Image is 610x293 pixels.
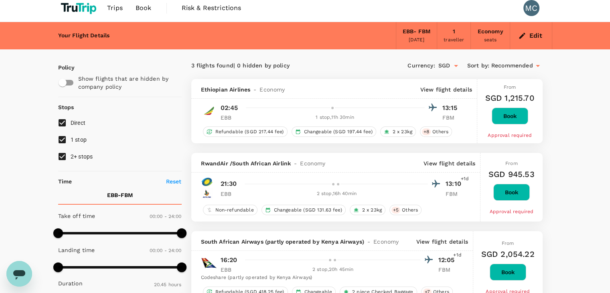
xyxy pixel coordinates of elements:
p: Time [58,177,72,185]
span: +1d [461,175,469,183]
span: Book [136,3,152,13]
div: 1 stop , 11h 30min [245,114,425,122]
span: South African Airways (partly operated by Kenya Airways) [201,238,364,246]
span: 2 x 23kg [359,207,385,214]
span: 2+ stops [71,153,93,160]
h6: SGD 2,054.22 [481,248,535,260]
span: 1 stop [71,136,87,143]
div: 1 [453,27,455,36]
p: 16:20 [221,255,237,265]
img: SA [201,255,217,271]
p: EBB [221,266,241,274]
span: From [505,161,518,166]
button: Edit [517,29,545,42]
h6: SGD 945.53 [488,168,535,181]
span: Ethiopian Airlines [201,85,251,94]
span: 20.45 hours [154,282,182,287]
p: Landing time [58,246,95,254]
p: View flight details [416,238,468,246]
span: - [250,85,259,94]
span: Economy [300,159,325,167]
p: FBM [446,190,466,198]
span: Direct [71,120,86,126]
h6: SGD 1,215.70 [485,92,535,104]
span: Trips [107,3,123,13]
div: 3 flights found | 0 hidden by policy [191,61,367,70]
span: Sort by : [467,61,489,70]
img: WB [201,176,213,188]
button: Open [450,60,462,71]
p: EBB [221,190,241,198]
span: Approval required [489,209,533,214]
div: [DATE] [409,36,425,44]
div: Changeable (SGD 131.63 fee) [261,205,346,215]
p: Reset [166,177,182,185]
div: Refundable (SGD 217.44 fee) [203,126,288,137]
span: - [291,159,300,167]
span: From [504,84,516,90]
p: Take off time [58,212,95,220]
p: Show flights that are hidden by company policy [78,75,176,91]
span: 00:00 - 24:00 [150,214,182,219]
div: Non-refundable [203,205,257,215]
span: Approval required [488,132,532,138]
div: +5Others [389,205,422,215]
span: 00:00 - 24:00 [150,248,182,253]
div: 2 stop , 20h 45min [245,266,421,274]
div: Economy [477,27,503,36]
p: View flight details [420,85,472,94]
span: Changeable (SGD 197.44 fee) [301,128,376,135]
div: Codeshare (partly operated by Kenya Airways) [201,274,458,282]
p: 02:45 [221,103,238,113]
p: 13:15 [442,103,462,113]
span: Refundable (SGD 217.44 fee) [212,128,287,135]
div: Your Flight Details [58,31,110,40]
span: Others [429,128,452,135]
img: ET [201,103,217,119]
p: EBB - FBM [107,191,133,199]
strong: Stops [58,104,74,110]
div: EBB - FBM [403,27,430,36]
div: 2 stop , 16h 40min [245,190,428,198]
span: 2 x 23kg [389,128,415,135]
p: 13:10 [446,179,466,189]
p: FBM [438,266,458,274]
span: Others [399,207,421,214]
div: Changeable (SGD 197.44 fee) [292,126,376,137]
button: Book [493,184,530,201]
p: EBB [221,114,241,122]
span: Non-refundable [212,207,257,214]
p: Duration [58,279,83,287]
span: Changeable (SGD 131.63 fee) [271,207,345,214]
button: Book [490,264,526,281]
iframe: Botón para iniciar la ventana de mensajería [6,261,32,287]
span: Risk & Restrictions [182,3,241,13]
span: - [364,238,373,246]
span: Economy [373,238,399,246]
span: Economy [259,85,285,94]
span: Recommended [491,61,533,70]
span: Currency : [407,61,435,70]
span: + 5 [391,207,400,214]
p: 12:05 [438,255,458,265]
div: 2 x 23kg [380,126,416,137]
p: 21:30 [221,179,237,189]
img: 4Z [201,188,213,200]
span: + 8 [422,128,431,135]
div: +8Others [420,126,452,137]
span: From [502,240,514,246]
div: traveller [444,36,464,44]
p: FBM [442,114,462,122]
div: 2 x 23kg [350,205,385,215]
div: seats [484,36,497,44]
p: View flight details [424,159,475,167]
span: +1d [453,251,461,259]
button: Book [492,108,528,124]
span: RwandAir / South African Airlink [201,159,291,167]
p: Policy [58,63,65,71]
